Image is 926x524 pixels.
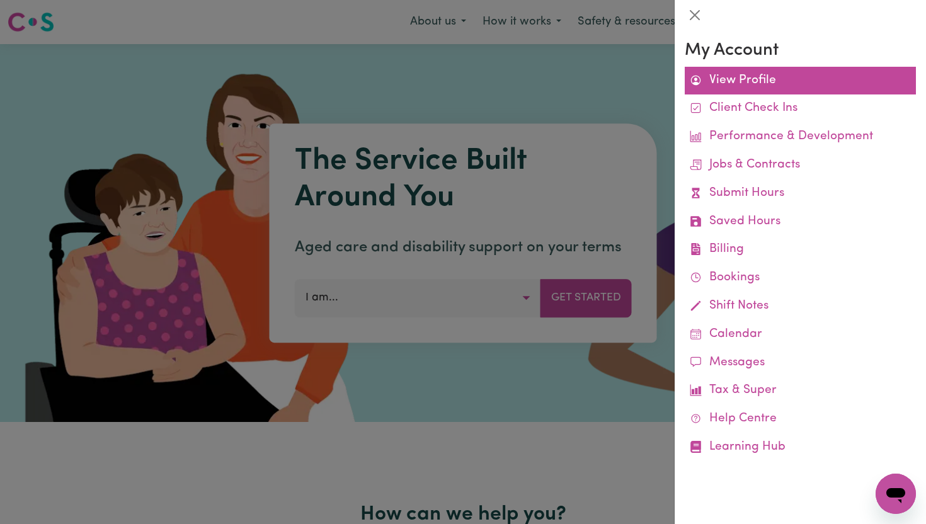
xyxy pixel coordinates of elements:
[685,5,705,25] button: Close
[685,236,916,264] a: Billing
[685,208,916,236] a: Saved Hours
[685,94,916,123] a: Client Check Ins
[685,377,916,405] a: Tax & Super
[685,264,916,292] a: Bookings
[685,123,916,151] a: Performance & Development
[685,67,916,95] a: View Profile
[685,292,916,321] a: Shift Notes
[685,151,916,179] a: Jobs & Contracts
[685,349,916,377] a: Messages
[685,433,916,462] a: Learning Hub
[876,474,916,514] iframe: Button to launch messaging window
[685,405,916,433] a: Help Centre
[685,321,916,349] a: Calendar
[685,179,916,208] a: Submit Hours
[685,40,916,62] h3: My Account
